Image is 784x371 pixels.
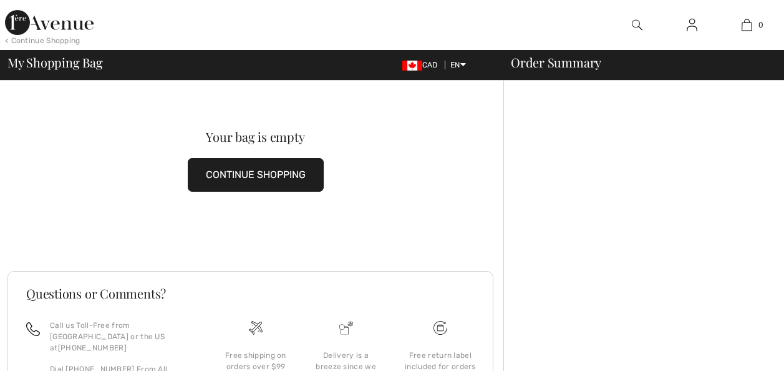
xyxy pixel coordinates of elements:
h3: Questions or Comments? [26,287,475,300]
div: < Continue Shopping [5,35,80,46]
span: My Shopping Bag [7,56,103,69]
img: Canadian Dollar [402,61,422,71]
span: CAD [402,61,443,69]
img: call [26,322,40,336]
img: Delivery is a breeze since we pay the duties! [339,321,353,335]
div: Your bag is empty [32,131,479,143]
img: search the website [632,17,642,32]
div: Order Summary [496,56,777,69]
button: CONTINUE SHOPPING [188,158,324,192]
a: Sign In [677,17,707,33]
a: 0 [720,17,773,32]
span: EN [450,61,466,69]
img: My Bag [742,17,752,32]
img: 1ère Avenue [5,10,94,35]
span: 0 [758,19,763,31]
img: Free shipping on orders over $99 [249,321,263,335]
img: My Info [687,17,697,32]
img: Free shipping on orders over $99 [433,321,447,335]
p: Call us Toll-Free from [GEOGRAPHIC_DATA] or the US at [50,320,196,354]
a: [PHONE_NUMBER] [58,344,127,352]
